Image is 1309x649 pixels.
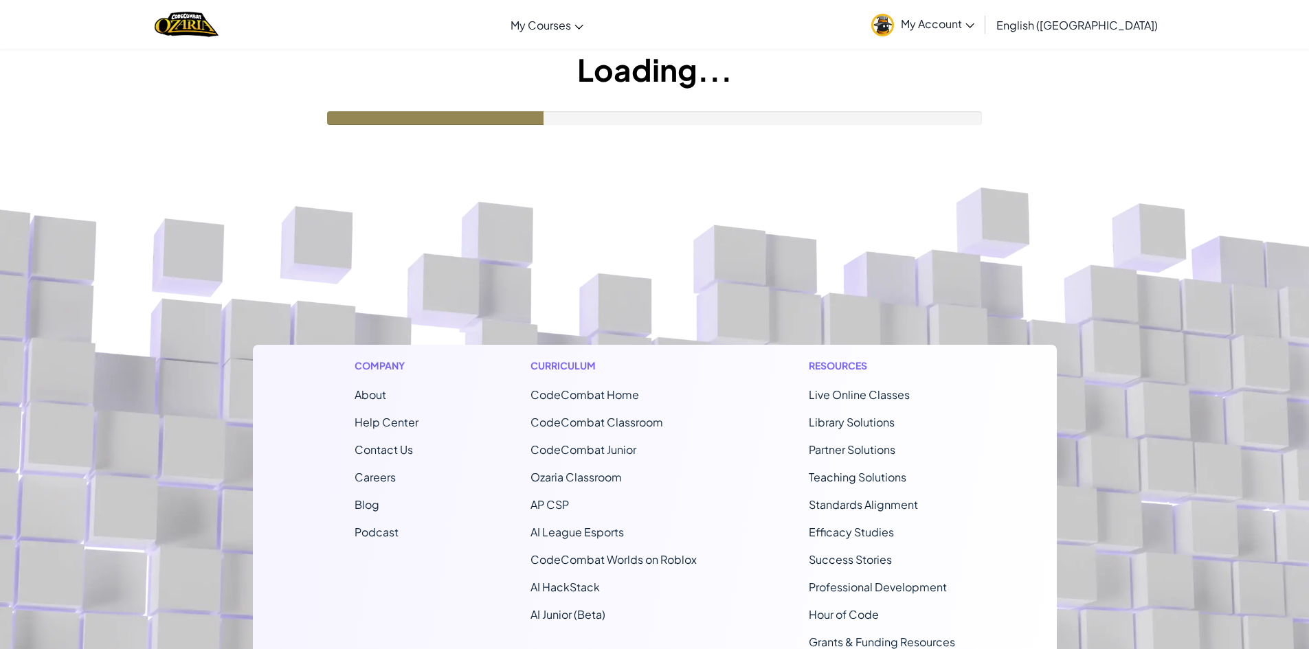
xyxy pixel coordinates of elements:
a: Ozaria by CodeCombat logo [155,10,219,38]
a: Efficacy Studies [809,525,894,539]
span: CodeCombat Home [530,387,639,402]
h1: Resources [809,358,955,373]
a: Hour of Code [809,607,879,622]
img: Home [155,10,219,38]
img: avatar [871,14,894,36]
a: Careers [355,470,396,484]
a: My Account [864,3,981,46]
a: Library Solutions [809,415,895,429]
a: My Courses [504,6,590,43]
a: About [355,387,386,402]
a: CodeCombat Junior [530,442,636,457]
a: AP CSP [530,497,569,512]
a: English ([GEOGRAPHIC_DATA]) [989,6,1165,43]
a: CodeCombat Classroom [530,415,663,429]
span: English ([GEOGRAPHIC_DATA]) [996,18,1158,32]
a: Ozaria Classroom [530,470,622,484]
span: My Courses [511,18,571,32]
a: Podcast [355,525,399,539]
a: Blog [355,497,379,512]
a: CodeCombat Worlds on Roblox [530,552,697,567]
a: Teaching Solutions [809,470,906,484]
a: Standards Alignment [809,497,918,512]
a: Grants & Funding Resources [809,635,955,649]
span: My Account [901,16,974,31]
a: AI HackStack [530,580,600,594]
a: Professional Development [809,580,947,594]
a: AI Junior (Beta) [530,607,605,622]
h1: Curriculum [530,358,697,373]
span: Contact Us [355,442,413,457]
a: Success Stories [809,552,892,567]
a: Live Online Classes [809,387,910,402]
h1: Company [355,358,418,373]
a: Partner Solutions [809,442,895,457]
a: AI League Esports [530,525,624,539]
a: Help Center [355,415,418,429]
